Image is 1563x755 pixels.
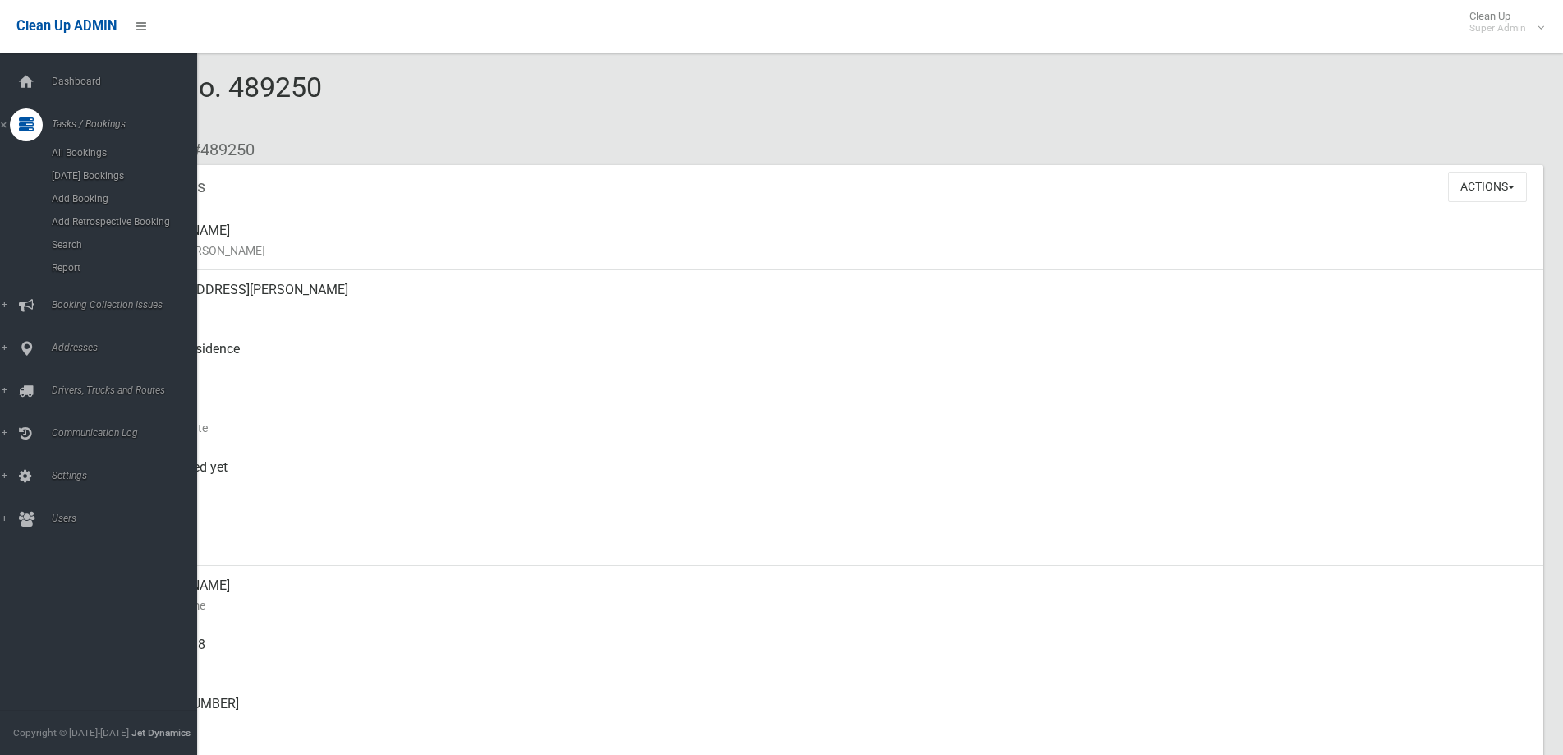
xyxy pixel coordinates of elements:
[131,329,1530,389] div: Front of Residence
[47,384,211,396] span: Drivers, Trucks and Routes
[47,147,197,159] span: All Bookings
[47,76,211,87] span: Dashboard
[131,536,1530,556] small: Zone
[47,427,211,439] span: Communication Log
[179,135,255,165] li: #489250
[131,655,1530,674] small: Mobile
[131,684,1530,743] div: [PHONE_NUMBER]
[131,477,1530,497] small: Collected At
[13,727,129,739] span: Copyright © [DATE]-[DATE]
[1448,172,1527,202] button: Actions
[47,470,211,481] span: Settings
[131,300,1530,320] small: Address
[131,566,1530,625] div: [PERSON_NAME]
[47,513,211,524] span: Users
[1469,22,1526,35] small: Super Admin
[47,193,197,205] span: Add Booking
[131,448,1530,507] div: Not collected yet
[131,625,1530,684] div: 0431684338
[47,118,211,130] span: Tasks / Bookings
[47,216,197,228] span: Add Retrospective Booking
[131,714,1530,734] small: Landline
[131,727,191,739] strong: Jet Dynamics
[72,71,322,135] span: Booking No. 489250
[47,239,197,251] span: Search
[131,596,1530,615] small: Contact Name
[47,342,211,353] span: Addresses
[131,359,1530,379] small: Pickup Point
[47,299,211,311] span: Booking Collection Issues
[131,270,1530,329] div: [STREET_ADDRESS][PERSON_NAME]
[131,507,1530,566] div: [DATE]
[1461,10,1542,35] span: Clean Up
[131,211,1530,270] div: [PERSON_NAME]
[131,418,1530,438] small: Collection Date
[47,262,197,274] span: Report
[16,18,117,34] span: Clean Up ADMIN
[47,170,197,182] span: [DATE] Bookings
[131,241,1530,260] small: Name of [PERSON_NAME]
[131,389,1530,448] div: [DATE]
